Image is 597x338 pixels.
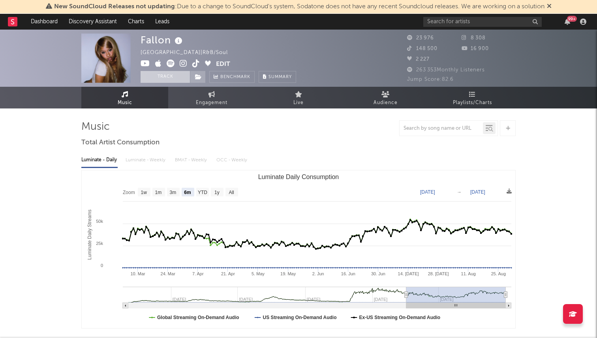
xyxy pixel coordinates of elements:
[214,190,220,195] text: 1y
[81,87,168,108] a: Music
[150,14,175,30] a: Leads
[259,71,296,83] button: Summary
[312,271,324,276] text: 2. Jun
[453,98,492,108] span: Playlists/Charts
[81,153,118,167] div: Luminate - Daily
[255,87,342,108] a: Live
[221,271,235,276] text: 21. Apr
[101,263,103,268] text: 0
[54,4,175,10] span: New SoundCloud Releases not updating
[565,19,570,25] button: 99+
[258,174,339,180] text: Luminate Daily Consumption
[462,35,486,41] span: 8 308
[470,189,485,195] text: [DATE]
[428,271,449,276] text: 28. [DATE]
[141,48,237,58] div: [GEOGRAPHIC_DATA] | R&B/Soul
[461,271,476,276] text: 11. Aug
[407,57,430,62] span: 2 227
[118,98,132,108] span: Music
[157,315,239,320] text: Global Streaming On-Demand Audio
[161,271,176,276] text: 24. Mar
[407,77,454,82] span: Jump Score: 82.6
[400,125,483,132] input: Search by song name or URL
[429,87,516,108] a: Playlists/Charts
[155,190,162,195] text: 1m
[359,315,441,320] text: Ex-US Streaming On-Demand Audio
[371,271,385,276] text: 30. Jun
[567,16,577,22] div: 99 +
[268,75,292,79] span: Summary
[420,189,435,195] text: [DATE]
[123,190,135,195] text: Zoom
[293,98,304,108] span: Live
[141,34,184,47] div: Fallon
[341,271,355,276] text: 16. Jun
[82,170,515,328] svg: Luminate Daily Consumption
[209,71,255,83] a: Benchmark
[252,271,265,276] text: 5. May
[96,241,103,246] text: 25k
[398,271,419,276] text: 14. [DATE]
[168,87,255,108] a: Engagement
[374,98,398,108] span: Audience
[423,17,542,27] input: Search for artists
[216,60,230,69] button: Edit
[220,73,250,82] span: Benchmark
[462,46,489,51] span: 16 900
[130,271,145,276] text: 10. Mar
[63,14,122,30] a: Discovery Assistant
[196,98,227,108] span: Engagement
[184,190,191,195] text: 6m
[407,35,434,41] span: 23 976
[547,4,552,10] span: Dismiss
[170,190,176,195] text: 3m
[407,67,485,73] span: 263 353 Monthly Listeners
[229,190,234,195] text: All
[198,190,207,195] text: YTD
[407,46,437,51] span: 148 500
[122,14,150,30] a: Charts
[457,189,462,195] text: →
[342,87,429,108] a: Audience
[280,271,296,276] text: 19. May
[87,209,92,260] text: Luminate Daily Streams
[491,271,506,276] text: 25. Aug
[96,219,103,224] text: 50k
[25,14,63,30] a: Dashboard
[141,71,190,83] button: Track
[54,4,544,10] span: : Due to a change to SoundCloud's system, Sodatone does not have any recent Soundcloud releases. ...
[141,190,147,195] text: 1w
[263,315,337,320] text: US Streaming On-Demand Audio
[81,138,160,148] span: Total Artist Consumption
[192,271,204,276] text: 7. Apr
